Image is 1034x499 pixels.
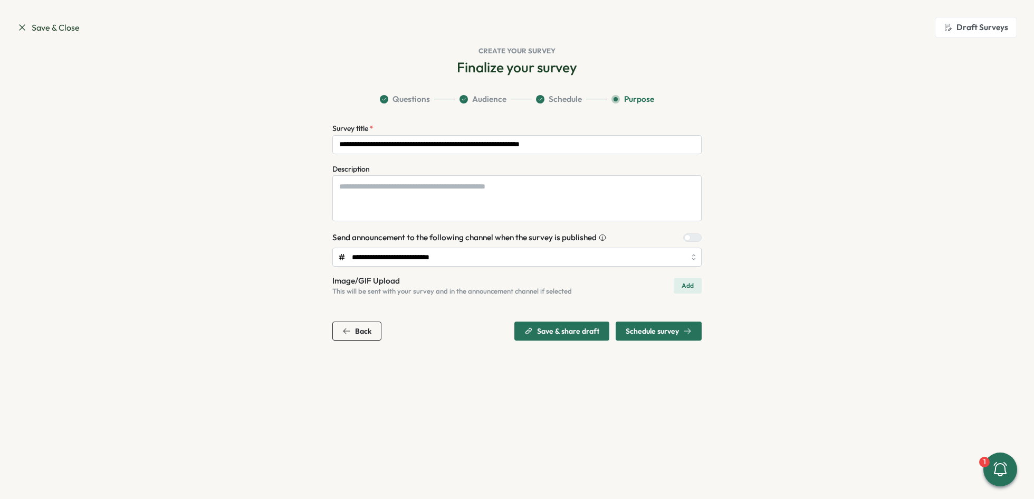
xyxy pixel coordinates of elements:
div: Description [332,164,370,175]
div: 1 [979,457,990,467]
p: Image/GIF Upload [332,275,572,287]
p: This will be sent with your survey and in the announcement channel if selected [332,287,572,296]
span: Questions [392,93,430,105]
span: Save & share draft [537,327,599,335]
button: Schedule [536,93,607,105]
span: Add [682,278,694,293]
button: Questions [380,93,455,105]
button: Schedule survey [616,322,702,341]
div: Send announcement to the following channel when the survey is published [332,232,606,243]
button: Add [674,278,702,294]
button: Back [332,322,381,341]
button: Save & share draft [514,322,609,341]
button: Audience [459,93,532,105]
h2: Finalize your survey [457,58,577,77]
button: Draft Surveys [935,17,1017,38]
a: Save & Close [17,21,80,34]
button: 1 [983,453,1017,486]
span: Survey title [332,124,370,133]
span: Schedule survey [626,327,679,335]
span: Audience [472,93,506,105]
span: Schedule [549,93,582,105]
span: Back [355,327,371,335]
button: Purpose [611,93,654,105]
span: Purpose [624,93,654,105]
h1: Create your survey [17,46,1017,56]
